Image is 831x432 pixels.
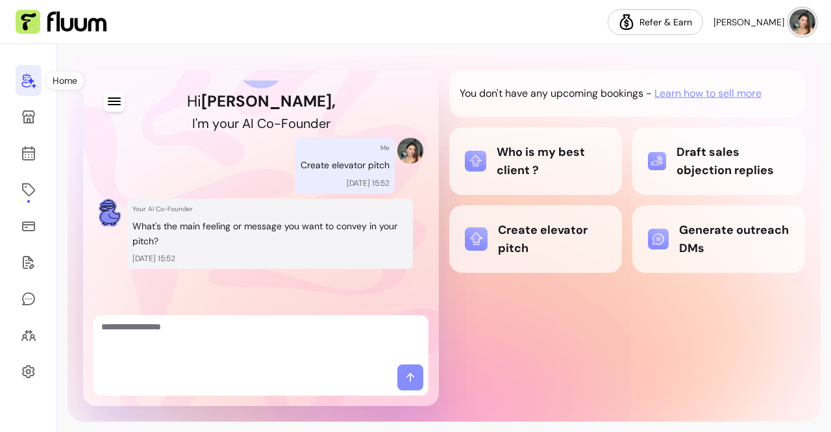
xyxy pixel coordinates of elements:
a: Forms [16,247,42,278]
div: F [281,114,288,133]
div: m [197,114,209,133]
h2: I'm your AI Co-Founder [192,114,330,133]
div: - [274,114,281,133]
textarea: Ask me anything... [101,320,421,359]
div: n [303,114,310,133]
img: Who is my best client ? [465,151,486,172]
div: r [234,114,239,133]
a: Clients [16,320,42,351]
div: r [326,114,330,133]
div: u [296,114,303,133]
p: [DATE] 15:52 [347,178,390,188]
p: What's the main feeling or message you want to convey in your pitch? [132,219,408,249]
div: o [219,114,227,133]
div: ' [195,114,197,133]
div: A [242,114,251,133]
span: [PERSON_NAME] [713,16,784,29]
div: Who is my best client ? [465,143,606,179]
a: Refer & Earn [608,9,703,35]
div: Draft sales objection replies [648,143,789,179]
a: My Page [16,101,42,133]
div: Create elevator pitch [465,221,606,257]
p: Create elevator pitch [301,158,390,173]
div: I [192,114,195,133]
img: Draft sales objection replies [648,152,666,170]
a: Sales [16,210,42,242]
img: Generate outreach DMs [648,229,669,249]
b: [PERSON_NAME] , [201,91,336,111]
div: C [257,114,266,133]
img: avatar [789,9,815,35]
div: o [266,114,274,133]
button: avatar[PERSON_NAME] [713,9,815,35]
div: u [227,114,234,133]
img: Fluum Logo [16,10,106,34]
div: d [310,114,319,133]
div: e [319,114,326,133]
a: Offerings [16,174,42,205]
div: Generate outreach DMs [648,221,789,257]
span: Learn how to sell more [654,86,762,101]
p: You don't have any upcoming bookings - [460,86,652,101]
h1: Hi [187,91,336,112]
img: Create elevator pitch [465,227,488,250]
p: [DATE] 15:52 [132,253,408,264]
div: I [251,114,254,133]
a: Calendar [16,138,42,169]
a: My Messages [16,283,42,314]
img: Provider image [397,138,423,164]
img: AI Co-Founder avatar [99,199,121,227]
div: Home [46,71,84,90]
a: Settings [16,356,42,387]
p: Me [380,143,390,153]
div: o [288,114,296,133]
div: y [212,114,219,133]
p: Your AI Co-Founder [132,204,408,214]
a: Home [16,65,42,96]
